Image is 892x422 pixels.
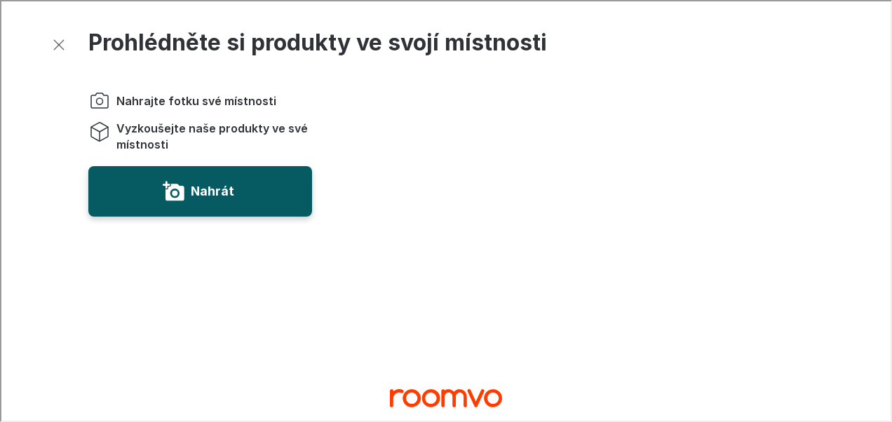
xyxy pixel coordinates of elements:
[87,88,311,151] ol: Instructions
[115,92,275,107] span: Nahrajte fotku své místnosti
[189,179,233,201] label: Nahrát
[388,382,501,411] a: Visit Design Collection homepage
[115,119,311,151] span: Vyzkoušejte naše produkty ve své místnosti
[87,165,311,215] button: Nahrajte fotku své místnosti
